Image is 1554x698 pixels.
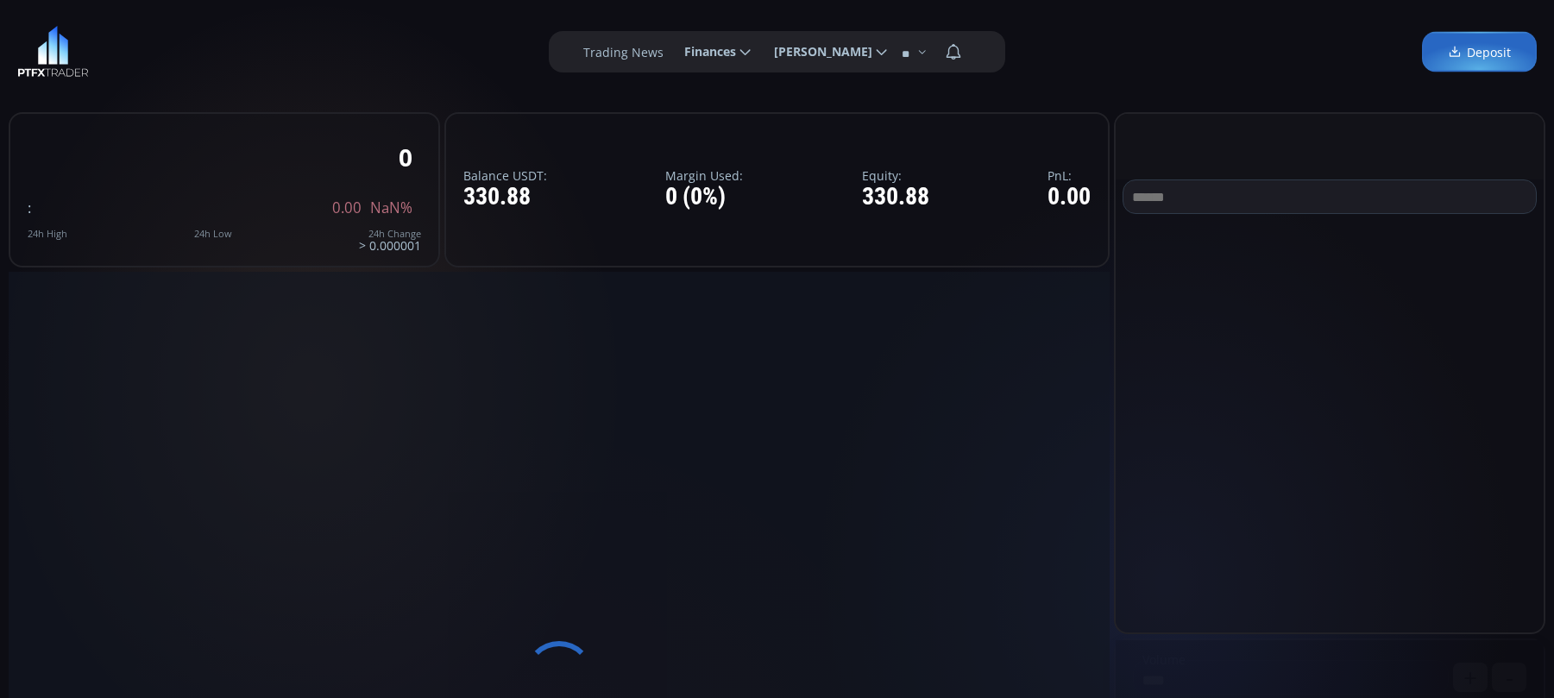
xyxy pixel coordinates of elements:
[359,229,421,252] div: > 0.000001
[463,184,547,211] div: 330.88
[665,169,743,182] label: Margin Used:
[28,229,67,239] div: 24h High
[1048,169,1091,182] label: PnL:
[672,35,736,69] span: Finances
[862,184,929,211] div: 330.88
[665,184,743,211] div: 0 (0%)
[762,35,872,69] span: [PERSON_NAME]
[399,144,412,171] div: 0
[332,200,362,216] span: 0.00
[463,169,547,182] label: Balance USDT:
[1048,184,1091,211] div: 0.00
[1448,43,1511,61] span: Deposit
[17,26,89,78] img: LOGO
[583,43,664,61] label: Trading News
[862,169,929,182] label: Equity:
[359,229,421,239] div: 24h Change
[194,229,232,239] div: 24h Low
[1422,32,1537,72] a: Deposit
[28,198,31,217] span: :
[370,200,412,216] span: NaN%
